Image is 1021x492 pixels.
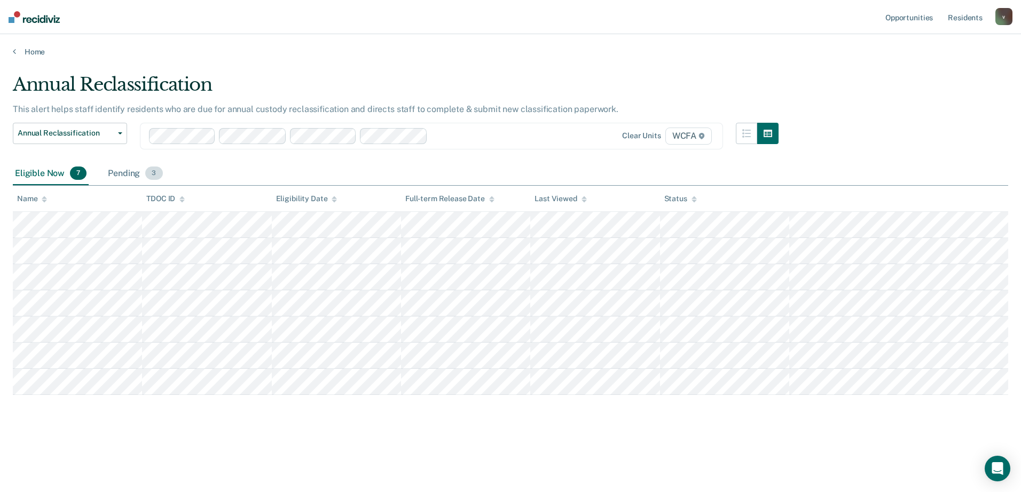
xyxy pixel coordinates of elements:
[9,11,60,23] img: Recidiviz
[13,74,779,104] div: Annual Reclassification
[146,194,185,203] div: TDOC ID
[13,162,89,186] div: Eligible Now7
[70,166,87,180] span: 7
[17,194,47,203] div: Name
[664,194,697,203] div: Status
[276,194,337,203] div: Eligibility Date
[13,123,127,144] button: Annual Reclassification
[106,162,164,186] div: Pending3
[622,131,661,140] div: Clear units
[18,129,114,138] span: Annual Reclassification
[665,128,712,145] span: WCFA
[985,456,1010,481] div: Open Intercom Messenger
[535,194,586,203] div: Last Viewed
[145,166,162,180] span: 3
[995,8,1012,25] button: v
[405,194,494,203] div: Full-term Release Date
[13,47,1008,57] a: Home
[13,104,618,114] p: This alert helps staff identify residents who are due for annual custody reclassification and dir...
